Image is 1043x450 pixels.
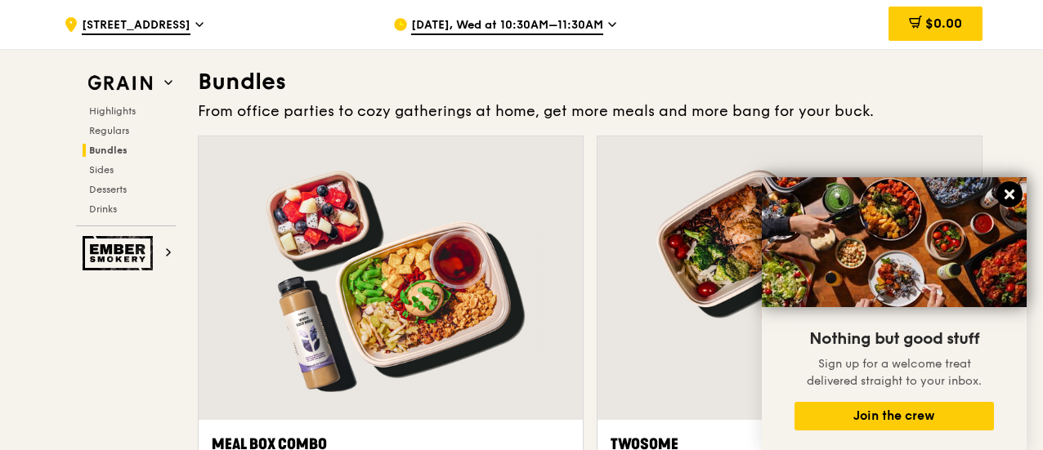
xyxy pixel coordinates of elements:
span: Highlights [89,105,136,117]
img: Grain web logo [83,69,158,98]
button: Close [996,181,1023,207]
span: Nothing but good stuff [809,329,979,349]
h3: Bundles [198,67,983,96]
span: $0.00 [925,16,962,31]
span: Sign up for a welcome treat delivered straight to your inbox. [807,357,982,388]
span: Desserts [89,184,127,195]
span: Sides [89,164,114,176]
span: [STREET_ADDRESS] [82,17,190,35]
span: Drinks [89,203,117,215]
span: Regulars [89,125,129,136]
img: Ember Smokery web logo [83,236,158,270]
span: [DATE], Wed at 10:30AM–11:30AM [411,17,603,35]
button: Join the crew [795,402,994,430]
img: DSC07876-Edit02-Large.jpeg [762,177,1027,307]
span: Bundles [89,145,128,156]
div: From office parties to cozy gatherings at home, get more meals and more bang for your buck. [198,100,983,123]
